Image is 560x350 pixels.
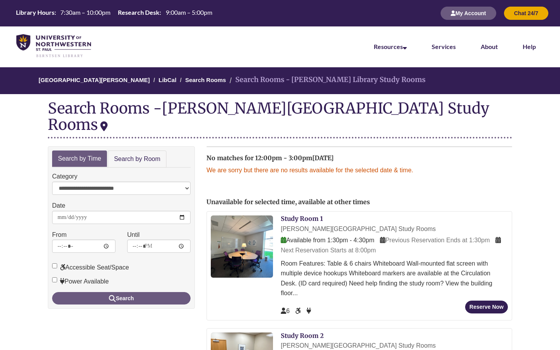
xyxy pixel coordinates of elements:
span: Power Available [306,308,311,314]
input: Accessible Seat/Space [52,263,57,268]
a: Services [432,43,456,50]
img: UNWSP Library Logo [16,34,91,58]
a: Search by Room [108,150,166,168]
a: Resources [374,43,407,50]
a: [GEOGRAPHIC_DATA][PERSON_NAME] [38,77,150,83]
a: Search Rooms [185,77,226,83]
label: Category [52,171,77,182]
div: Search Rooms - [48,100,512,138]
button: Reserve Now [465,301,508,313]
nav: Breadcrumb [48,67,512,94]
label: Date [52,201,65,211]
a: Study Room 2 [281,332,324,339]
p: We are sorry but there are no results available for the selected date & time. [206,165,512,175]
input: Power Available [52,277,57,282]
span: Accessible Seat/Space [295,308,302,314]
div: Room Features: Table & 6 chairs Whiteboard Wall-mounted flat screen with multiple device hookups ... [281,259,508,298]
button: My Account [441,7,496,20]
button: Chat 24/7 [504,7,548,20]
a: My Account [441,10,496,16]
label: Until [127,230,140,240]
th: Library Hours: [13,8,57,17]
h2: No matches for 12:00pm - 3:00pm[DATE] [206,155,512,162]
a: Chat 24/7 [504,10,548,16]
a: Help [523,43,536,50]
div: [PERSON_NAME][GEOGRAPHIC_DATA] Study Rooms [48,99,489,134]
label: Accessible Seat/Space [52,262,129,273]
img: Study Room 1 [211,215,273,278]
label: Power Available [52,276,109,287]
a: Hours Today [13,8,215,18]
th: Research Desk: [115,8,162,17]
span: 7:30am – 10:00pm [60,9,110,16]
a: Study Room 1 [281,215,323,222]
span: The capacity of this space [281,308,290,314]
a: LibCal [159,77,177,83]
h2: Unavailable for selected time, available at other times [206,199,512,206]
a: Search by Time [52,150,107,167]
button: Search [52,292,191,304]
div: [PERSON_NAME][GEOGRAPHIC_DATA] Study Rooms [281,224,508,234]
label: From [52,230,66,240]
span: Previous Reservation Ends at 1:30pm [380,237,490,243]
a: About [481,43,498,50]
span: Available from 1:30pm - 4:30pm [281,237,374,243]
li: Search Rooms - [PERSON_NAME] Library Study Rooms [227,74,425,86]
span: 9:00am – 5:00pm [166,9,212,16]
